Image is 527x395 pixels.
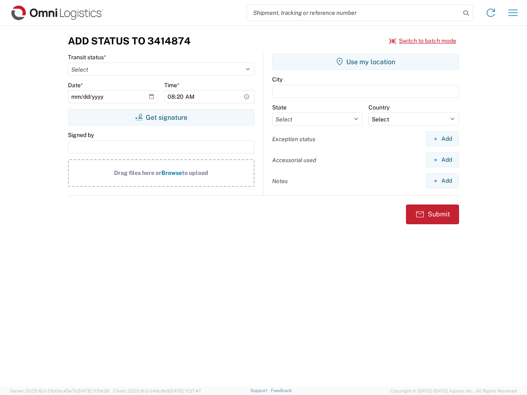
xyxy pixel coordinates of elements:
[272,177,288,185] label: Notes
[68,131,94,139] label: Signed by
[164,81,180,89] label: Time
[182,170,208,176] span: to upload
[406,204,459,224] button: Submit
[271,388,292,393] a: Feedback
[68,109,254,125] button: Get signature
[272,53,459,70] button: Use my location
[272,104,287,111] label: State
[272,156,316,164] label: Accessorial used
[272,76,282,83] label: City
[426,152,459,167] button: Add
[77,388,110,393] span: [DATE] 11:54:36
[389,34,456,48] button: Switch to batch mode
[426,131,459,146] button: Add
[68,53,106,61] label: Transit status
[390,387,517,395] span: Copyright © [DATE]-[DATE] Agistix Inc., All Rights Reserved
[426,173,459,188] button: Add
[10,388,110,393] span: Server: 2025.16.0-21b0bc45e7b
[68,81,83,89] label: Date
[114,170,161,176] span: Drag files here or
[272,135,315,143] label: Exception status
[113,388,201,393] span: Client: 2025.16.0-b4dc8a9
[161,170,182,176] span: Browse
[368,104,389,111] label: Country
[247,5,460,21] input: Shipment, tracking or reference number
[169,388,201,393] span: [DATE] 11:37:47
[68,35,191,47] h3: Add Status to 3414874
[250,388,271,393] a: Support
